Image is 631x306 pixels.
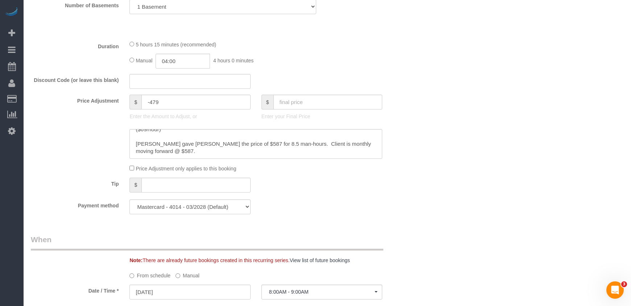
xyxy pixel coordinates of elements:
input: MM/DD/YYYY [129,285,250,299]
span: Price Adjustment only applies to this booking [136,166,236,171]
label: Tip [25,178,124,187]
legend: When [31,234,383,251]
span: 3 [621,281,627,287]
p: Enter the Amount to Adjust, or [129,113,250,120]
iframe: Intercom live chat [606,281,624,299]
img: Automaid Logo [4,7,19,17]
span: $ [129,95,141,109]
span: $ [129,178,141,193]
label: From schedule [129,269,170,279]
label: Manual [176,269,199,279]
a: View list of future bookings [290,257,350,263]
span: 8:00AM - 9:00AM [269,289,375,295]
strong: Note: [129,257,143,263]
label: Payment method [25,199,124,209]
div: There are already future bookings created in this recurring series. [124,257,420,264]
label: Price Adjustment [25,95,124,104]
input: final price [273,95,383,109]
button: 8:00AM - 9:00AM [261,285,382,299]
p: Enter your Final Price [261,113,382,120]
span: $ [261,95,273,109]
input: From schedule [129,273,134,278]
input: Manual [176,273,180,278]
label: Discount Code (or leave this blank) [25,74,124,84]
label: Duration [25,40,124,50]
span: Manual [136,58,152,63]
label: Date / Time * [25,285,124,294]
span: 5 hours 15 minutes (recommended) [136,42,216,47]
span: 4 hours 0 minutes [213,58,253,63]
